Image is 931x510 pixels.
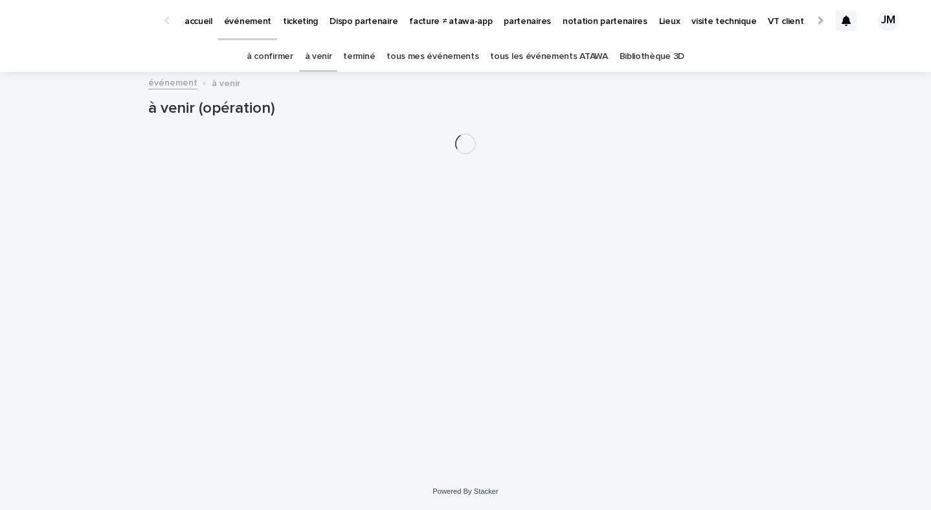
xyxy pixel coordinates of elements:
a: à venir [305,41,332,72]
p: à venir [212,75,240,89]
a: événement [148,75,197,89]
div: JM [878,10,899,31]
h1: à venir (opération) [148,99,783,118]
a: tous mes événements [387,41,478,72]
a: tous les événements ATAWA [490,41,607,72]
a: Powered By Stacker [432,487,498,495]
a: terminé [343,41,375,72]
img: Ls34BcGeRexTGTNfXpUC [26,8,151,34]
a: à confirmer [247,41,293,72]
a: Bibliothèque 3D [620,41,684,72]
